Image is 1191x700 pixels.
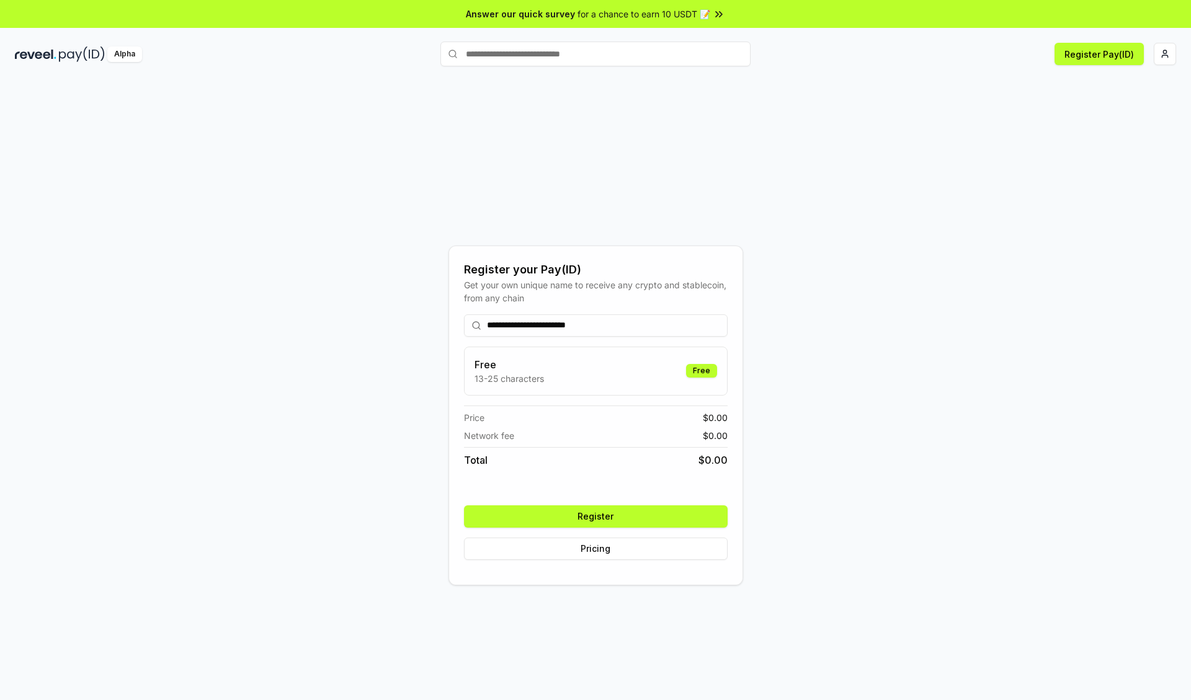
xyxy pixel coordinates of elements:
[686,364,717,378] div: Free
[464,505,728,528] button: Register
[703,429,728,442] span: $ 0.00
[466,7,575,20] span: Answer our quick survey
[698,453,728,467] span: $ 0.00
[703,411,728,424] span: $ 0.00
[464,429,514,442] span: Network fee
[464,261,728,278] div: Register your Pay(ID)
[464,538,728,560] button: Pricing
[464,278,728,304] div: Get your own unique name to receive any crypto and stablecoin, from any chain
[475,372,544,385] p: 13-25 characters
[15,47,56,62] img: reveel_dark
[464,453,488,467] span: Total
[1055,43,1144,65] button: Register Pay(ID)
[475,357,544,372] h3: Free
[464,411,484,424] span: Price
[59,47,105,62] img: pay_id
[578,7,710,20] span: for a chance to earn 10 USDT 📝
[107,47,142,62] div: Alpha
